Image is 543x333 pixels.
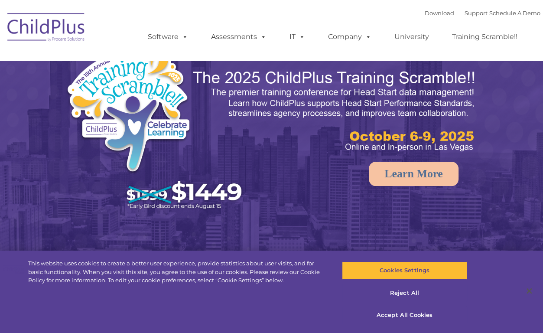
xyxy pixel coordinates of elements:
[342,284,467,302] button: Reject All
[342,306,467,324] button: Accept All Cookies
[425,10,540,16] font: |
[319,28,380,46] a: Company
[386,28,438,46] a: University
[520,281,539,300] button: Close
[489,10,540,16] a: Schedule A Demo
[28,259,326,285] div: This website uses cookies to create a better user experience, provide statistics about user visit...
[139,28,197,46] a: Software
[465,10,488,16] a: Support
[369,162,458,186] a: Learn More
[281,28,314,46] a: IT
[342,261,467,280] button: Cookies Settings
[425,10,454,16] a: Download
[202,28,275,46] a: Assessments
[3,7,90,50] img: ChildPlus by Procare Solutions
[443,28,526,46] a: Training Scramble!!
